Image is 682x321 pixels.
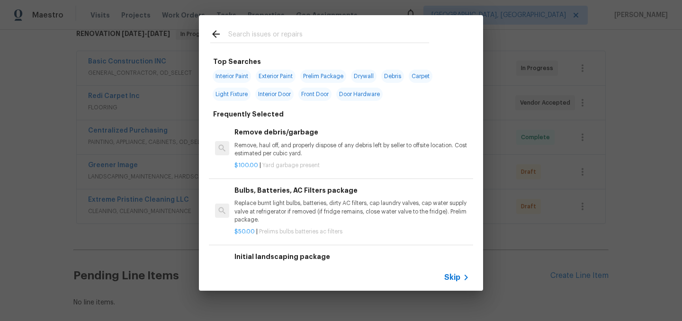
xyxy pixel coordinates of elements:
[444,273,460,282] span: Skip
[213,70,251,83] span: Interior Paint
[234,161,469,169] p: |
[259,229,342,234] span: Prelims bulbs batteries ac filters
[300,70,346,83] span: Prelim Package
[336,88,383,101] span: Door Hardware
[234,142,469,158] p: Remove, haul off, and properly dispose of any debris left by seller to offsite location. Cost est...
[381,70,404,83] span: Debris
[213,109,284,119] h6: Frequently Selected
[234,229,255,234] span: $50.00
[255,88,294,101] span: Interior Door
[351,70,377,83] span: Drywall
[213,88,251,101] span: Light Fixture
[213,56,261,67] h6: Top Searches
[234,127,469,137] h6: Remove debris/garbage
[234,228,469,236] p: |
[228,28,429,43] input: Search issues or repairs
[409,70,432,83] span: Carpet
[298,88,332,101] span: Front Door
[234,251,469,262] h6: Initial landscaping package
[262,162,320,168] span: Yard garbage present
[234,199,469,223] p: Replace burnt light bulbs, batteries, dirty AC filters, cap laundry valves, cap water supply valv...
[256,70,296,83] span: Exterior Paint
[234,162,258,168] span: $100.00
[234,185,469,196] h6: Bulbs, Batteries, AC Filters package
